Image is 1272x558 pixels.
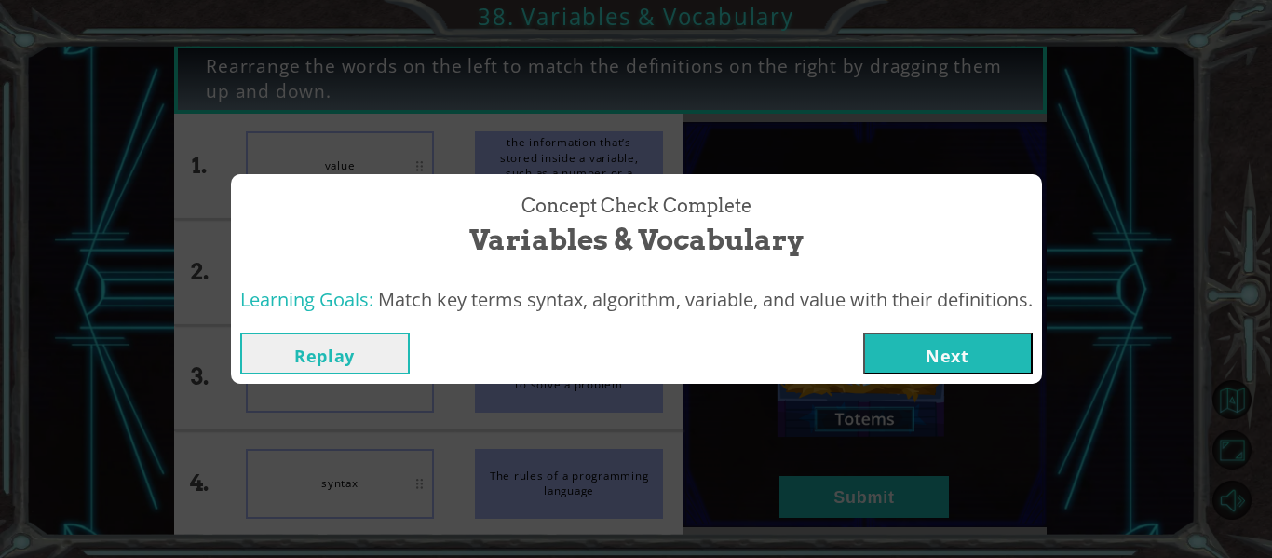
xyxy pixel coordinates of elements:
[240,287,373,312] span: Learning Goals:
[469,220,804,260] span: Variables & Vocabulary
[521,193,751,220] span: Concept Check Complete
[378,287,1033,312] span: Match key terms syntax, algorithm, variable, and value with their definitions.
[240,333,410,374] button: Replay
[863,333,1033,374] button: Next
